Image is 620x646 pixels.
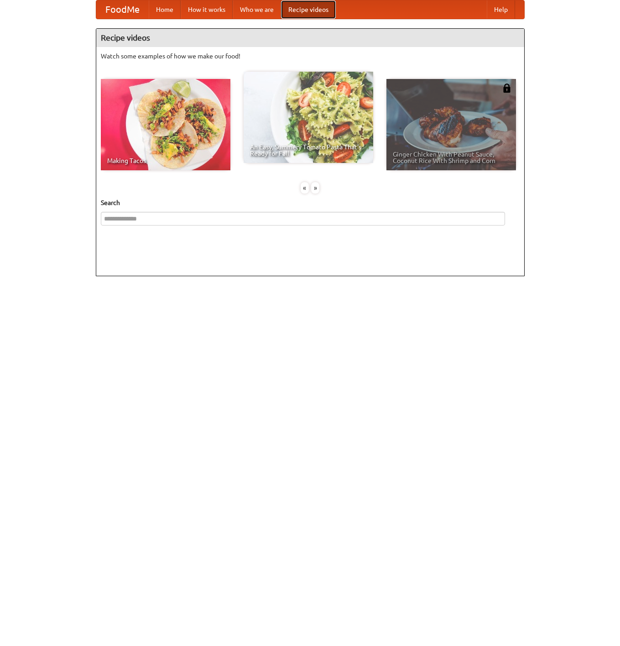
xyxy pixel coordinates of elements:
div: « [301,182,309,194]
a: An Easy, Summery Tomato Pasta That's Ready for Fall [244,72,373,163]
span: Making Tacos [107,158,224,164]
img: 483408.png [502,84,511,93]
a: Who we are [233,0,281,19]
h5: Search [101,198,520,207]
a: Making Tacos [101,79,230,170]
a: FoodMe [96,0,149,19]
a: Help [487,0,515,19]
span: An Easy, Summery Tomato Pasta That's Ready for Fall [250,144,367,157]
a: How it works [181,0,233,19]
div: » [311,182,319,194]
a: Recipe videos [281,0,336,19]
p: Watch some examples of how we make our food! [101,52,520,61]
a: Home [149,0,181,19]
h4: Recipe videos [96,29,524,47]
